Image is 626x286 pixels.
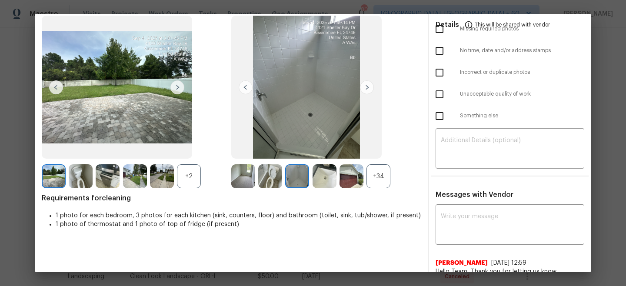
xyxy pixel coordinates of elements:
div: Unacceptable quality of work [429,83,591,105]
span: No time, date and/or address stamps [460,47,584,54]
span: [PERSON_NAME] [436,259,488,267]
img: left-chevron-button-url [49,80,63,94]
span: Hello Team, Thank you for letting us know. [436,267,584,276]
img: right-chevron-button-url [170,80,184,94]
span: Unacceptable quality of work [460,90,584,98]
img: right-chevron-button-url [360,80,374,94]
div: +2 [177,164,201,188]
span: This will be shared with vendor [475,14,550,35]
div: +34 [366,164,390,188]
div: Something else [429,105,591,127]
li: 1 photo for each bedroom, 3 photos for each kitchen (sink, counters, floor) and bathroom (toilet,... [56,211,421,220]
span: [DATE] 12:59 [491,260,526,266]
div: Incorrect or duplicate photos [429,62,591,83]
span: Requirements for cleaning [42,194,421,203]
img: left-chevron-button-url [239,80,253,94]
span: Incorrect or duplicate photos [460,69,584,76]
li: 1 photo of thermostat and 1 photo of top of fridge (if present) [56,220,421,229]
span: Details [436,14,459,35]
span: Something else [460,112,584,120]
div: No time, date and/or address stamps [429,40,591,62]
span: Messages with Vendor [436,191,513,198]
